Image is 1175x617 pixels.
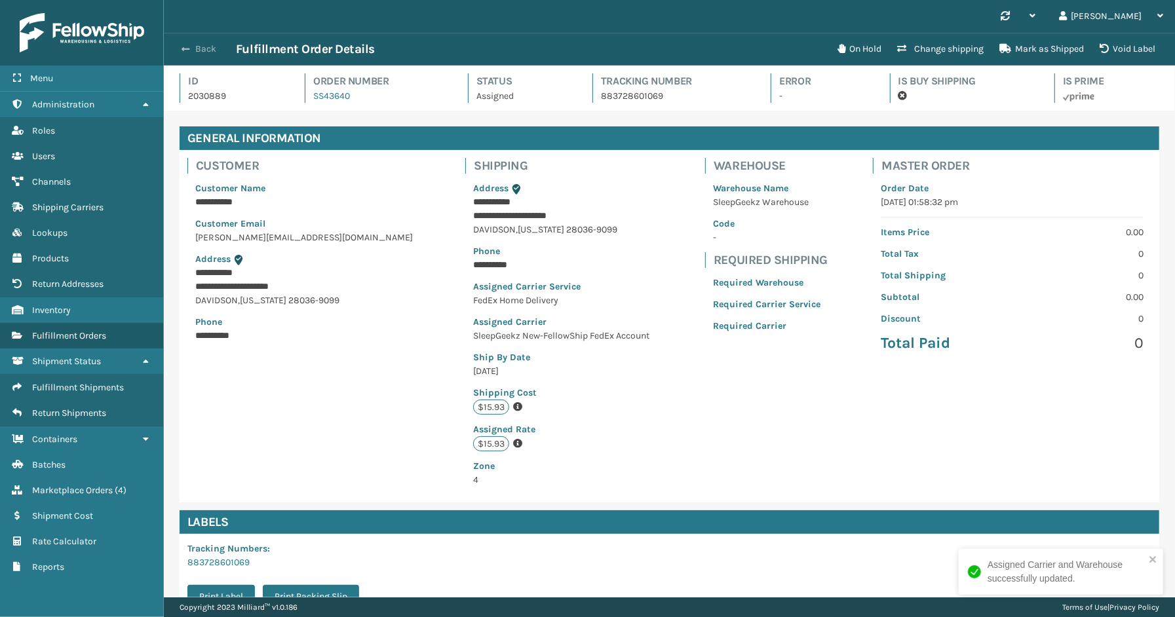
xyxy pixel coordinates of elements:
span: Marketplace Orders [32,485,113,496]
span: Address [195,253,231,265]
span: Rate Calculator [32,536,96,547]
button: Print Packing Slip [263,585,359,608]
span: Fulfillment Orders [32,330,106,341]
p: [PERSON_NAME][EMAIL_ADDRESS][DOMAIN_NAME] [195,231,413,244]
p: 0.00 [1020,225,1144,239]
p: Assigned [476,89,569,103]
h4: Master Order [881,158,1151,174]
span: Shipment Status [32,356,101,367]
p: Discount [881,312,1004,326]
p: Items Price [881,225,1004,239]
span: Tracking Numbers : [187,543,270,554]
p: Warehouse Name [713,181,820,195]
span: Shipment Cost [32,510,93,521]
i: Change shipping [897,44,906,53]
h4: Id [188,73,281,89]
p: Assigned Rate [473,422,652,436]
p: $15.93 [473,436,509,451]
p: [DATE] 01:58:32 pm [881,195,1144,209]
p: Copyright 2023 Milliard™ v 1.0.186 [180,597,298,617]
span: Batches [32,459,66,470]
span: Inventory [32,305,71,316]
i: On Hold [838,44,845,53]
button: Change shipping [889,36,992,62]
p: Total Tax [881,247,1004,261]
button: Back [176,43,236,55]
button: Print Label [187,585,255,608]
span: Reports [32,561,64,572]
span: Shipping Carriers [32,202,104,213]
p: 2030889 [188,89,281,103]
p: 0 [1020,312,1144,326]
p: Order Date [881,181,1144,195]
span: Return Shipments [32,407,106,419]
a: SS43640 [313,90,350,102]
span: Channels [32,176,71,187]
span: Lookups [32,227,67,238]
img: logo [20,13,144,52]
span: Users [32,151,55,162]
h4: Customer [196,158,421,174]
span: Return Addresses [32,278,104,290]
h4: Status [476,73,569,89]
span: ( 4 ) [115,485,126,496]
p: 0 [1020,247,1144,261]
span: , [516,224,518,235]
p: Customer Email [195,217,413,231]
h4: Required Shipping [714,252,828,268]
p: Customer Name [195,181,413,195]
p: Ship By Date [473,350,652,364]
p: Phone [473,244,652,258]
a: 883728601069 [187,557,250,568]
span: 4 [473,459,652,485]
h3: Fulfillment Order Details [236,41,375,57]
p: Total Paid [881,333,1004,353]
p: Code [713,217,820,231]
p: Required Warehouse [713,276,820,290]
span: Menu [30,73,53,84]
p: Total Shipping [881,269,1004,282]
p: 0.00 [1020,290,1144,304]
span: Address [473,183,509,194]
p: Zone [473,459,652,473]
span: , [238,295,240,306]
h4: General Information [180,126,1159,150]
p: SleepGeekz Warehouse [713,195,820,209]
span: 28036-9099 [288,295,339,306]
p: Assigned Carrier Service [473,280,652,293]
h4: Error [779,73,866,89]
span: Roles [32,125,55,136]
h4: Order Number [313,73,444,89]
p: - [713,231,820,244]
i: VOIDLABEL [1100,44,1109,53]
button: Void Label [1092,36,1163,62]
p: - [779,89,866,103]
p: SleepGeekz New-FellowShip FedEx Account [473,329,652,343]
p: FedEx Home Delivery [473,293,652,307]
span: Fulfillment Shipments [32,382,124,393]
div: Assigned Carrier and Warehouse successfully updated. [988,558,1145,586]
h4: Tracking Number [601,73,747,89]
span: DAVIDSON [195,295,238,306]
p: Subtotal [881,290,1004,304]
span: Administration [32,99,94,110]
h4: Is Buy Shipping [898,73,1031,89]
span: [US_STATE] [240,295,286,306]
p: 0 [1020,269,1144,282]
h4: Labels [180,510,1159,534]
span: DAVIDSON [473,224,516,235]
p: 0 [1020,333,1144,353]
button: close [1149,554,1158,567]
p: 883728601069 [601,89,747,103]
span: Containers [32,434,77,445]
p: Phone [195,315,413,329]
button: Mark as Shipped [992,36,1092,62]
p: [DATE] [473,364,652,378]
i: Mark as Shipped [999,44,1011,53]
span: Products [32,253,69,264]
p: Required Carrier [713,319,820,333]
button: On Hold [830,36,889,62]
p: Assigned Carrier [473,315,652,329]
span: [US_STATE] [518,224,564,235]
p: Required Carrier Service [713,297,820,311]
